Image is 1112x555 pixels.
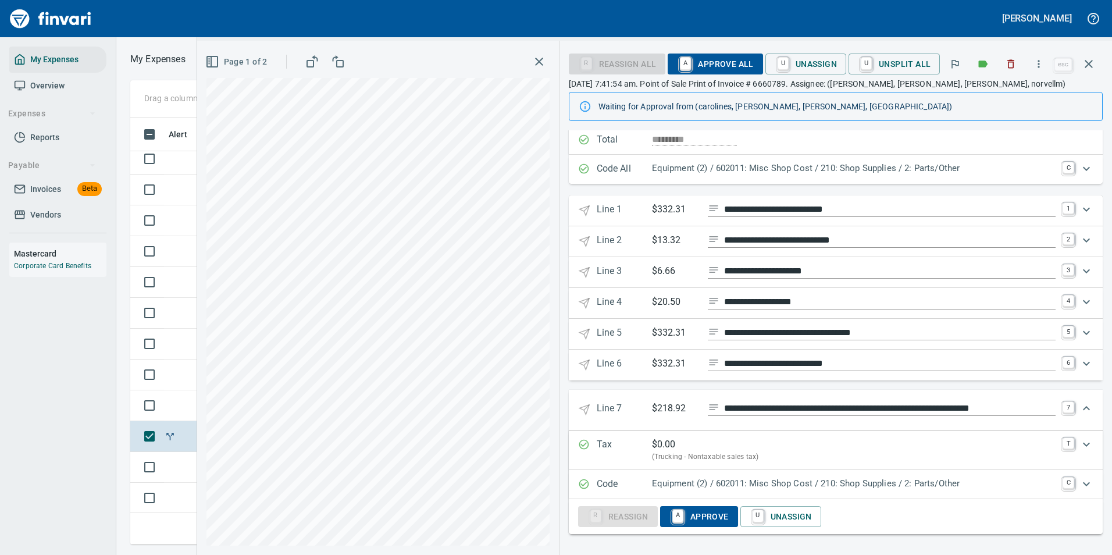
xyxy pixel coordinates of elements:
[652,451,1056,463] p: (Trucking - Nontaxable sales tax)
[680,57,691,70] a: A
[1063,295,1074,307] a: 4
[9,176,106,202] a: InvoicesBeta
[169,127,187,141] span: Alert
[998,51,1024,77] button: Discard
[1063,357,1074,368] a: 6
[753,510,764,522] a: U
[597,401,652,418] p: Line 7
[130,52,186,66] p: My Expenses
[668,54,762,74] button: AApprove All
[569,319,1103,350] div: Expand
[652,233,698,248] p: $13.32
[970,51,996,77] button: Labels
[652,162,1056,175] p: Equipment (2) / 602011: Misc Shop Cost / 210: Shop Supplies / 2: Parts/Other
[652,437,676,451] p: $ 0.00
[597,437,652,463] p: Tax
[14,247,106,260] h6: Mastercard
[849,54,940,74] button: UUnsplit All
[569,58,666,68] div: Reassign All
[8,158,96,173] span: Payable
[677,54,753,74] span: Approve All
[569,431,1103,470] div: Expand
[750,507,812,526] span: Unassign
[597,477,652,492] p: Code
[3,155,101,176] button: Payable
[1052,50,1103,78] span: Close invoice
[652,477,1056,490] p: Equipment (2) / 602011: Misc Shop Cost / 210: Shop Supplies / 2: Parts/Other
[999,9,1075,27] button: [PERSON_NAME]
[30,130,59,145] span: Reports
[652,264,698,279] p: $6.66
[740,506,821,527] button: UUnassign
[9,124,106,151] a: Reports
[660,506,738,527] button: AApprove
[597,326,652,343] p: Line 5
[942,51,968,77] button: Flag
[569,499,1103,534] div: Expand
[669,507,729,526] span: Approve
[1063,437,1074,449] a: T
[578,511,658,521] div: Reassign
[1063,202,1074,214] a: 1
[1063,264,1074,276] a: 3
[203,51,272,73] button: Page 1 of 2
[14,262,91,270] a: Corporate Card Benefits
[3,103,101,124] button: Expenses
[569,257,1103,288] div: Expand
[597,295,652,312] p: Line 4
[9,47,106,73] a: My Expenses
[652,401,698,416] p: $218.92
[597,162,652,177] p: Code All
[778,57,789,70] a: U
[569,288,1103,319] div: Expand
[652,326,698,340] p: $332.31
[569,226,1103,257] div: Expand
[30,52,79,67] span: My Expenses
[9,202,106,228] a: Vendors
[569,195,1103,226] div: Expand
[597,264,652,281] p: Line 3
[652,357,698,371] p: $332.31
[858,54,931,74] span: Unsplit All
[652,202,698,217] p: $332.31
[8,106,96,121] span: Expenses
[569,350,1103,380] div: Expand
[597,357,652,373] p: Line 6
[169,127,202,141] span: Alert
[144,92,315,104] p: Drag a column heading here to group the table
[1002,12,1072,24] h5: [PERSON_NAME]
[164,432,176,440] span: Split transaction
[30,208,61,222] span: Vendors
[765,54,846,74] button: UUnassign
[569,155,1103,184] div: Expand
[569,470,1103,499] div: Expand
[1063,477,1074,489] a: C
[569,78,1103,90] p: [DATE] 7:41:54 am. Point of Sale Print of Invoice # 6660789. Assignee: ([PERSON_NAME], [PERSON_NA...
[775,54,837,74] span: Unassign
[30,182,61,197] span: Invoices
[672,510,683,522] a: A
[1063,401,1074,413] a: 7
[861,57,872,70] a: U
[208,55,268,69] span: Page 1 of 2
[7,5,94,33] img: Finvari
[569,390,1103,430] div: Expand
[130,52,186,66] nav: breadcrumb
[597,233,652,250] p: Line 2
[1026,51,1052,77] button: More
[1063,326,1074,337] a: 5
[598,96,1093,117] div: Waiting for Approval from (carolines, [PERSON_NAME], [PERSON_NAME], [GEOGRAPHIC_DATA])
[9,73,106,99] a: Overview
[597,202,652,219] p: Line 1
[30,79,65,93] span: Overview
[1054,58,1072,71] a: esc
[1063,162,1074,173] a: C
[1063,233,1074,245] a: 2
[652,295,698,309] p: $20.50
[77,182,102,195] span: Beta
